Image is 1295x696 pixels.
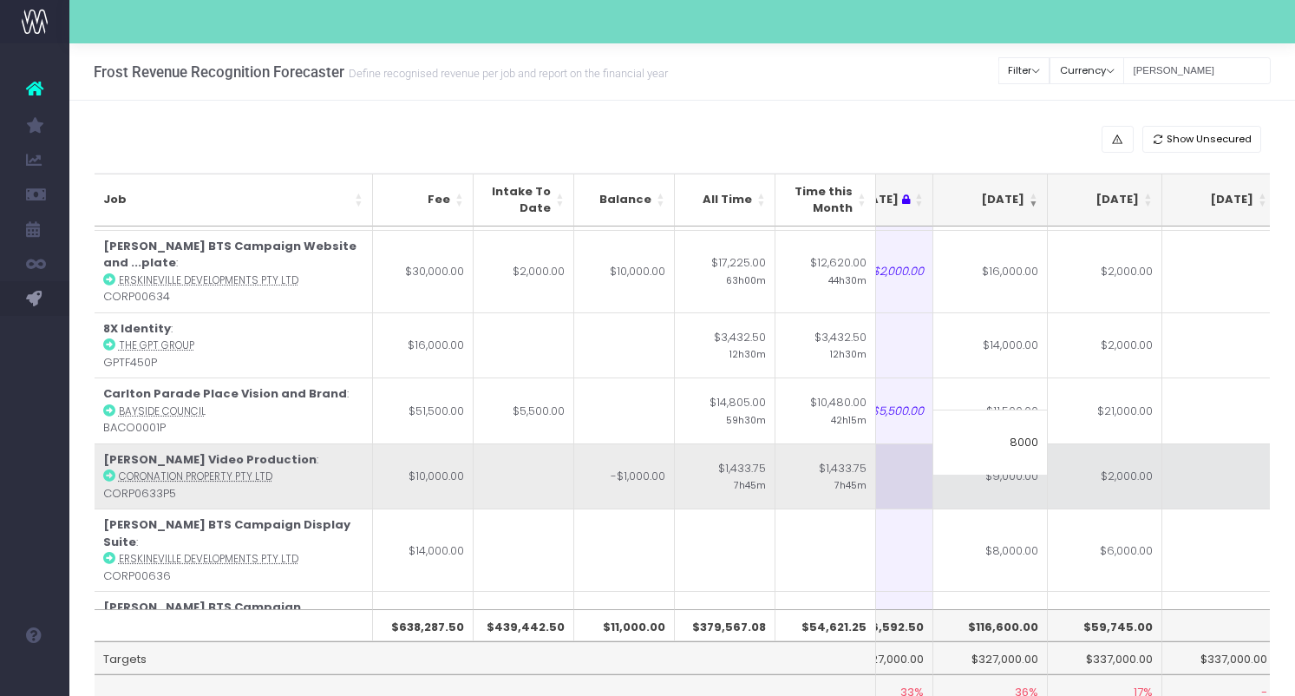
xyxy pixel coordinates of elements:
[22,661,48,687] img: images/default_profile_image.png
[95,174,373,227] th: Job: activate to sort column ascending
[734,476,766,492] small: 7h45m
[373,591,474,673] td: $26,000.00
[675,174,775,227] th: All Time: activate to sort column ascending
[103,320,171,337] strong: 8X Identity
[474,609,574,642] th: $439,442.50
[373,509,474,591] td: $14,000.00
[103,238,356,272] strong: [PERSON_NAME] BTS Campaign Website and ...plate
[373,609,474,642] th: $638,287.50
[933,312,1048,378] td: $14,000.00
[819,174,933,227] th: Aug 25 : activate to sort column ascending
[729,345,766,361] small: 12h30m
[95,378,373,443] td: : BACO0001P
[675,378,775,443] td: $14,805.00
[775,443,876,509] td: $1,433.75
[119,469,272,483] abbr: Coronation Property Pty Ltd
[119,338,194,352] abbr: The GPT Group
[775,609,876,642] th: $54,621.25
[1167,132,1252,147] span: Show Unsecured
[474,591,574,673] td: $19,000.00
[998,57,1050,84] button: Filter
[775,591,876,673] td: $1,170.00
[933,641,1048,674] td: $327,000.00
[933,443,1048,509] td: $9,000.00
[119,273,298,287] abbr: Erskineville Developments Pty Ltd
[933,591,1048,673] td: $7,000.00
[1048,230,1162,312] td: $2,000.00
[95,509,373,591] td: : CORP00636
[831,411,867,427] small: 42h15m
[1048,609,1162,642] th: $59,745.00
[1123,57,1271,84] input: Search...
[834,476,867,492] small: 7h45m
[775,174,876,227] th: Time this Month: activate to sort column ascending
[95,312,373,378] td: : GPTF450P
[103,599,301,633] strong: [PERSON_NAME] BTS Campaign Development
[95,591,373,673] td: : CORP00632
[675,443,775,509] td: $1,433.75
[819,609,933,642] th: $106,592.50
[819,230,933,312] td: $2,000.00
[675,312,775,378] td: $3,432.50
[1050,57,1124,84] button: Currency
[103,516,350,550] strong: [PERSON_NAME] BTS Campaign Display Suite
[933,174,1048,227] th: Sep 25: activate to sort column ascending
[95,641,876,674] td: Targets
[94,63,668,81] h3: Frost Revenue Recognition Forecaster
[726,411,766,427] small: 59h30m
[103,451,317,468] strong: [PERSON_NAME] Video Production
[373,378,474,443] td: $51,500.00
[1048,509,1162,591] td: $6,000.00
[574,443,675,509] td: -$1,000.00
[474,378,574,443] td: $5,500.00
[1048,641,1162,674] td: $337,000.00
[574,609,675,642] th: $11,000.00
[933,609,1048,642] th: $116,600.00
[103,385,347,402] strong: Carlton Parade Place Vision and Brand
[819,591,933,673] td: $19,000.00
[474,230,574,312] td: $2,000.00
[574,230,675,312] td: $10,000.00
[574,174,675,227] th: Balance: activate to sort column ascending
[775,230,876,312] td: $12,620.00
[95,230,373,312] td: : CORP00634
[828,272,867,287] small: 44h30m
[119,404,206,418] abbr: Bayside Council
[830,345,867,361] small: 12h30m
[1142,126,1262,153] button: Show Unsecured
[1048,174,1162,227] th: Oct 25: activate to sort column ascending
[775,312,876,378] td: $3,432.50
[373,312,474,378] td: $16,000.00
[119,552,298,566] abbr: Erskineville Developments Pty Ltd
[675,230,775,312] td: $17,225.00
[675,609,775,642] th: $379,567.08
[933,509,1048,591] td: $8,000.00
[95,443,373,509] td: : CORP0633P5
[775,378,876,443] td: $10,480.00
[373,443,474,509] td: $10,000.00
[1048,378,1162,443] td: $21,000.00
[726,272,766,287] small: 63h00m
[1048,443,1162,509] td: $2,000.00
[344,63,668,81] small: Define recognised revenue per job and report on the financial year
[373,174,474,227] th: Fee: activate to sort column ascending
[1048,312,1162,378] td: $2,000.00
[819,378,933,443] td: $5,500.00
[1162,174,1277,227] th: Nov 25: activate to sort column ascending
[675,591,775,673] td: $25,038.75
[474,174,574,227] th: Intake To Date: activate to sort column ascending
[933,230,1048,312] td: $16,000.00
[933,378,1048,443] td: $11,500.00
[1162,641,1277,674] td: $337,000.00
[819,641,933,674] td: $327,000.00
[373,230,474,312] td: $30,000.00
